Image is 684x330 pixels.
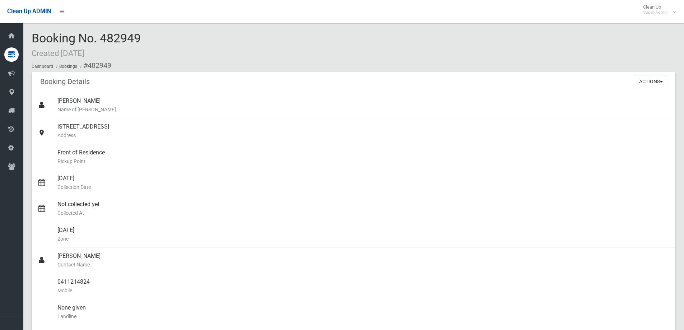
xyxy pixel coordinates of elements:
small: Zone [57,234,670,243]
div: Front of Residence [57,144,670,170]
div: [DATE] [57,170,670,196]
small: Collection Date [57,183,670,191]
div: 0411214824 [57,273,670,299]
span: Clean Up ADMIN [7,8,51,15]
div: None given [57,299,670,325]
div: [PERSON_NAME] [57,92,670,118]
button: Actions [634,75,668,88]
a: Dashboard [32,64,53,69]
small: Landline [57,312,670,321]
small: Pickup Point [57,157,670,166]
small: Mobile [57,286,670,295]
div: [PERSON_NAME] [57,247,670,273]
small: Contact Name [57,260,670,269]
div: [DATE] [57,222,670,247]
span: Clean Up [639,4,675,15]
small: Address [57,131,670,140]
header: Booking Details [32,75,98,89]
span: Booking No. 482949 [32,31,141,59]
small: Created [DATE] [32,48,84,58]
a: Bookings [59,64,77,69]
div: [STREET_ADDRESS] [57,118,670,144]
small: Super Admin [643,10,668,15]
li: #482949 [78,59,111,72]
small: Collected At [57,209,670,217]
div: Not collected yet [57,196,670,222]
small: Name of [PERSON_NAME] [57,105,670,114]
